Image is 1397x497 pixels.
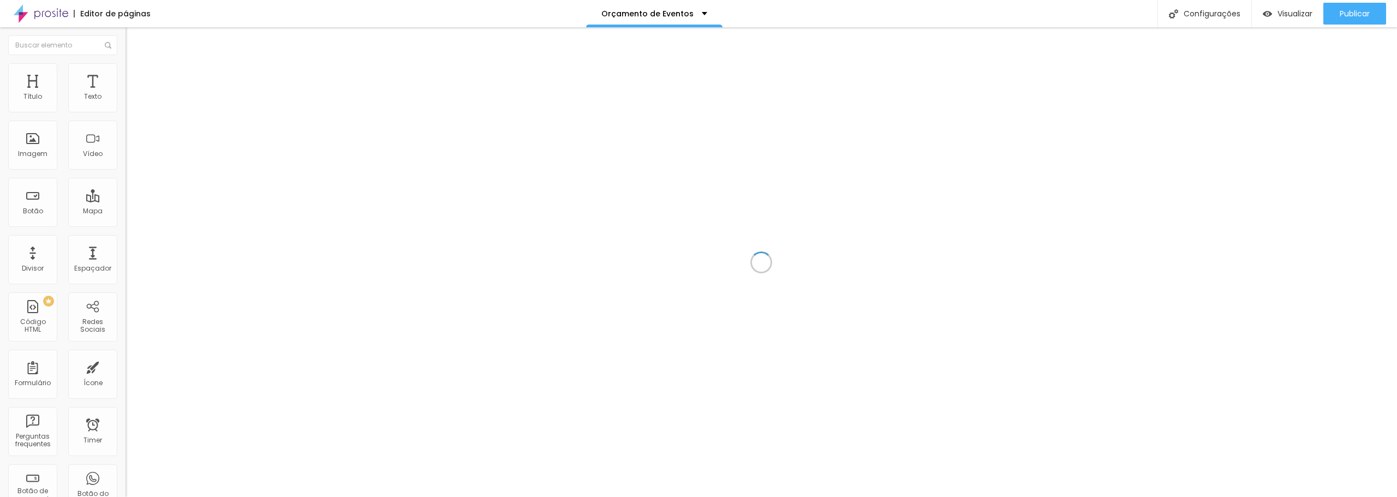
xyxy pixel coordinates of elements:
div: Perguntas frequentes [11,433,54,448]
img: view-1.svg [1263,9,1272,19]
span: Visualizar [1277,9,1312,18]
div: Imagem [18,150,47,158]
div: Texto [84,93,102,100]
div: Editor de páginas [74,10,151,17]
div: Botão [23,207,43,215]
div: Ícone [83,379,103,387]
div: Timer [83,436,102,444]
button: Publicar [1323,3,1386,25]
input: Buscar elemento [8,35,117,55]
div: Título [23,93,42,100]
div: Vídeo [83,150,103,158]
p: Orçamento de Eventos [601,10,694,17]
div: Redes Sociais [71,318,114,334]
div: Código HTML [11,318,54,334]
div: Divisor [22,265,44,272]
div: Espaçador [74,265,111,272]
button: Visualizar [1252,3,1323,25]
img: Icone [105,42,111,49]
img: Icone [1169,9,1178,19]
span: Publicar [1340,9,1370,18]
div: Formulário [15,379,51,387]
div: Mapa [83,207,103,215]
